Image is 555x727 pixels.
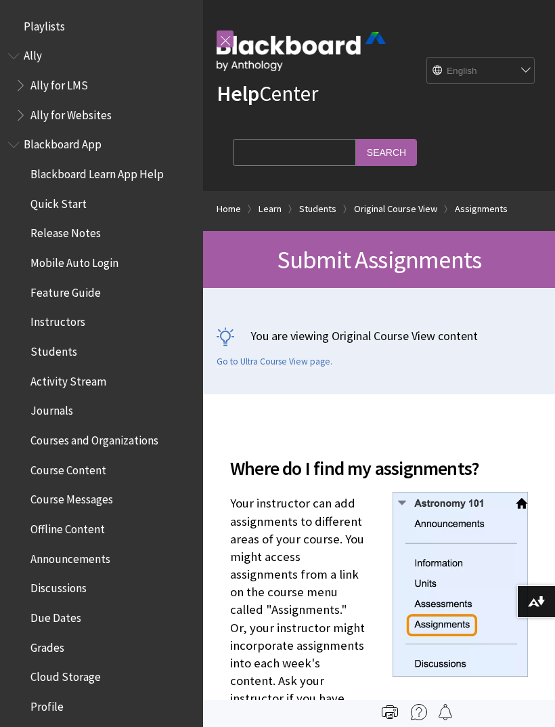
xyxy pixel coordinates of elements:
[8,15,195,38] nav: Book outline for Playlists
[30,577,87,595] span: Discussions
[8,45,195,127] nav: Book outline for Anthology Ally Help
[217,327,541,344] p: You are viewing Original Course View content
[217,80,259,107] strong: Help
[24,45,42,63] span: Ally
[437,704,453,720] img: Follow this page
[30,281,101,299] span: Feature Guide
[455,201,508,217] a: Assignments
[30,163,164,181] span: Blackboard Learn App Help
[217,356,332,368] a: Go to Ultra Course View page.
[30,429,158,447] span: Courses and Organizations
[230,495,528,725] p: Your instructor can add assignments to different areas of your course. You might access assignmen...
[30,340,77,358] span: Students
[30,370,106,388] span: Activity Stream
[30,311,85,329] span: Instructors
[30,222,101,241] span: Release Notes
[217,80,318,107] a: HelpCenter
[217,32,386,71] img: Blackboard by Anthology
[30,636,64,655] span: Grades
[30,518,105,536] span: Offline Content
[30,606,81,625] span: Due Dates
[217,201,241,217] a: Home
[356,139,417,165] input: Search
[382,704,398,720] img: Print
[277,244,482,275] span: Submit Assignments
[30,74,88,92] span: Ally for LMS
[30,400,73,418] span: Journals
[411,704,427,720] img: More help
[30,192,87,211] span: Quick Start
[24,15,65,33] span: Playlists
[30,547,110,566] span: Announcements
[30,489,113,507] span: Course Messages
[259,201,282,217] a: Learn
[299,201,336,217] a: Students
[427,58,535,85] select: Site Language Selector
[30,459,106,477] span: Course Content
[30,695,64,713] span: Profile
[30,251,118,270] span: Mobile Auto Login
[230,454,528,482] span: Where do I find my assignments?
[30,104,112,122] span: Ally for Websites
[30,665,101,684] span: Cloud Storage
[24,133,102,152] span: Blackboard App
[354,201,437,217] a: Original Course View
